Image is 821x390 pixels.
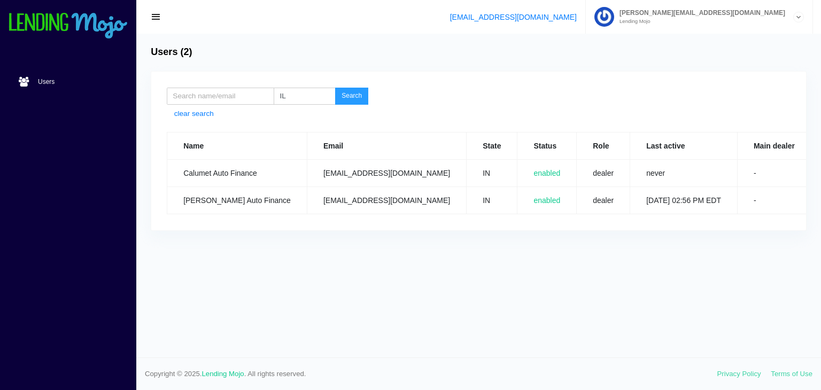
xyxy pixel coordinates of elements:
th: Role [577,132,630,160]
td: - [737,187,811,214]
td: - [737,160,811,187]
th: Email [307,132,466,160]
h4: Users (2) [151,46,192,58]
input: State [274,88,336,105]
span: Copyright © 2025. . All rights reserved. [145,369,717,379]
th: Last active [630,132,738,160]
span: enabled [533,196,560,205]
th: State [467,132,517,160]
a: Terms of Use [771,370,812,378]
span: [PERSON_NAME][EMAIL_ADDRESS][DOMAIN_NAME] [614,10,785,16]
td: Calumet Auto Finance [167,160,307,187]
td: [DATE] 02:56 PM EDT [630,187,738,214]
a: Privacy Policy [717,370,761,378]
th: Name [167,132,307,160]
th: Main dealer [737,132,811,160]
button: Search [335,88,368,105]
img: Profile image [594,7,614,27]
img: logo-small.png [8,13,128,40]
td: IN [467,187,517,214]
td: dealer [577,187,630,214]
td: [EMAIL_ADDRESS][DOMAIN_NAME] [307,160,466,187]
span: enabled [533,169,560,177]
a: Lending Mojo [202,370,244,378]
a: clear search [174,108,214,119]
td: IN [467,160,517,187]
td: [EMAIL_ADDRESS][DOMAIN_NAME] [307,187,466,214]
input: Search name/email [167,88,274,105]
a: [EMAIL_ADDRESS][DOMAIN_NAME] [450,13,577,21]
span: Users [38,79,55,85]
td: never [630,160,738,187]
th: Status [517,132,577,160]
td: dealer [577,160,630,187]
small: Lending Mojo [614,19,785,24]
td: [PERSON_NAME] Auto Finance [167,187,307,214]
